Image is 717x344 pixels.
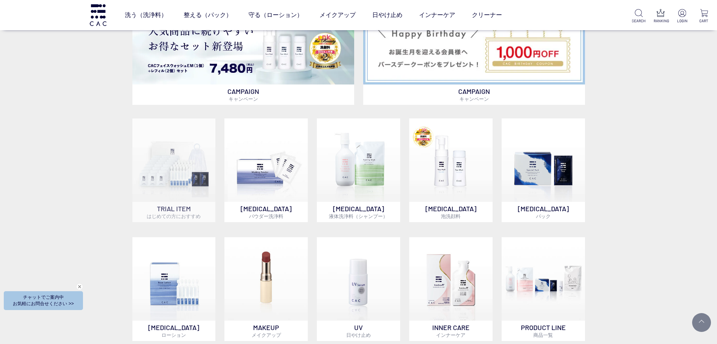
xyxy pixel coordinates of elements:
[132,118,216,202] img: トライアルセット
[317,321,400,341] p: UV
[252,332,281,338] span: メイクアップ
[249,213,283,219] span: パウダー洗浄料
[132,118,216,222] a: トライアルセット TRIAL ITEMはじめての方におすすめ
[654,18,668,24] p: RANKING
[363,9,585,84] img: バースデークーポン
[409,118,493,202] img: 泡洗顔料
[224,202,308,222] p: [MEDICAL_DATA]
[346,332,371,338] span: 日やけ止め
[317,202,400,222] p: [MEDICAL_DATA]
[502,321,585,341] p: PRODUCT LINE
[161,332,186,338] span: ローション
[224,321,308,341] p: MAKEUP
[533,332,553,338] span: 商品一覧
[502,202,585,222] p: [MEDICAL_DATA]
[459,96,489,102] span: キャンペーン
[697,9,711,24] a: CART
[363,84,585,105] p: CAMPAIGN
[125,5,167,26] a: 洗う（洗浄料）
[632,18,646,24] p: SEARCH
[319,5,356,26] a: メイクアップ
[697,18,711,24] p: CART
[317,118,400,222] a: [MEDICAL_DATA]液体洗浄料（シャンプー）
[409,237,493,321] img: インナーケア
[409,118,493,222] a: 泡洗顔料 [MEDICAL_DATA]泡洗顔料
[536,213,551,219] span: パック
[329,213,388,219] span: 液体洗浄料（シャンプー）
[409,321,493,341] p: INNER CARE
[654,9,668,24] a: RANKING
[472,5,502,26] a: クリーナー
[441,213,461,219] span: 泡洗顔料
[89,4,107,26] img: logo
[675,9,689,24] a: LOGIN
[409,237,493,341] a: インナーケア INNER CAREインナーケア
[132,202,216,222] p: TRIAL ITEM
[132,321,216,341] p: [MEDICAL_DATA]
[249,5,303,26] a: 守る（ローション）
[502,237,585,341] a: PRODUCT LINE商品一覧
[632,9,646,24] a: SEARCH
[132,9,354,105] a: フェイスウォッシュ＋レフィル2個セット フェイスウォッシュ＋レフィル2個セット CAMPAIGNキャンペーン
[317,237,400,341] a: UV日やけ止め
[229,96,258,102] span: キャンペーン
[132,84,354,105] p: CAMPAIGN
[675,18,689,24] p: LOGIN
[132,237,216,341] a: [MEDICAL_DATA]ローション
[224,118,308,222] a: [MEDICAL_DATA]パウダー洗浄料
[436,332,465,338] span: インナーケア
[132,9,354,84] img: フェイスウォッシュ＋レフィル2個セット
[184,5,232,26] a: 整える（パック）
[224,237,308,341] a: MAKEUPメイクアップ
[409,202,493,222] p: [MEDICAL_DATA]
[363,9,585,105] a: バースデークーポン バースデークーポン CAMPAIGNキャンペーン
[502,118,585,222] a: [MEDICAL_DATA]パック
[147,213,201,219] span: はじめての方におすすめ
[372,5,402,26] a: 日やけ止め
[419,5,455,26] a: インナーケア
